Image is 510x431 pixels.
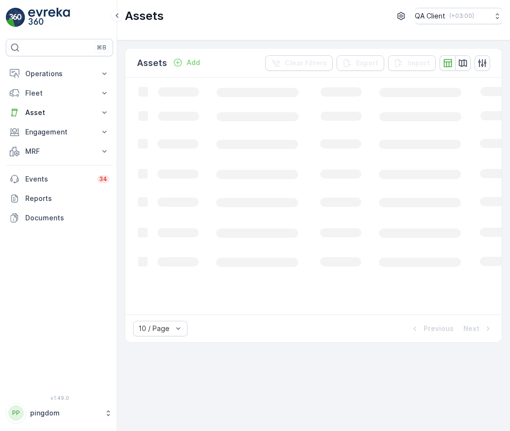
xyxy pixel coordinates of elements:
[25,127,94,137] p: Engagement
[25,108,94,117] p: Asset
[337,55,384,71] button: Export
[25,147,94,156] p: MRF
[25,69,94,79] p: Operations
[6,122,113,142] button: Engagement
[415,8,502,24] button: QA Client(+03:00)
[265,55,333,71] button: Clear Filters
[25,88,94,98] p: Fleet
[169,57,204,68] button: Add
[415,11,445,21] p: QA Client
[285,58,327,68] p: Clear Filters
[30,408,100,418] p: pingdom
[408,58,430,68] p: Import
[388,55,436,71] button: Import
[25,213,109,223] p: Documents
[6,64,113,83] button: Operations
[463,324,479,333] p: Next
[6,103,113,122] button: Asset
[6,395,113,401] span: v 1.49.0
[462,323,494,334] button: Next
[125,8,164,24] p: Assets
[137,56,167,70] p: Assets
[6,189,113,208] a: Reports
[25,174,91,184] p: Events
[25,194,109,203] p: Reports
[6,83,113,103] button: Fleet
[187,58,200,67] p: Add
[424,324,454,333] p: Previous
[8,405,24,421] div: PP
[6,142,113,161] button: MRF
[409,323,455,334] button: Previous
[28,8,70,27] img: logo_light-DOdMpM7g.png
[6,403,113,423] button: PPpingdom
[449,12,474,20] p: ( +03:00 )
[97,44,106,51] p: ⌘B
[6,208,113,228] a: Documents
[99,175,107,183] p: 34
[6,8,25,27] img: logo
[6,169,113,189] a: Events34
[356,58,378,68] p: Export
